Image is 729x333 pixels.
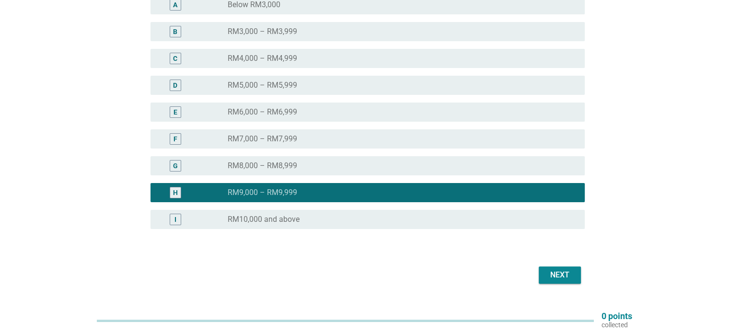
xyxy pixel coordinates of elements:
label: RM4,000 – RM4,999 [228,54,297,63]
label: RM3,000 – RM3,999 [228,27,297,36]
div: D [173,80,177,91]
div: C [173,54,177,64]
label: RM8,000 – RM8,999 [228,161,297,171]
label: RM9,000 – RM9,999 [228,188,297,197]
p: 0 points [602,312,632,321]
button: Next [539,266,581,284]
div: I [174,215,176,225]
div: Next [546,269,573,281]
p: collected [602,321,632,329]
label: RM6,000 – RM6,999 [228,107,297,117]
div: F [174,134,177,144]
div: G [173,161,178,171]
label: RM7,000 – RM7,999 [228,134,297,144]
div: B [173,27,177,37]
label: RM10,000 and above [228,215,300,224]
div: E [174,107,177,117]
div: H [173,188,178,198]
label: RM5,000 – RM5,999 [228,80,297,90]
